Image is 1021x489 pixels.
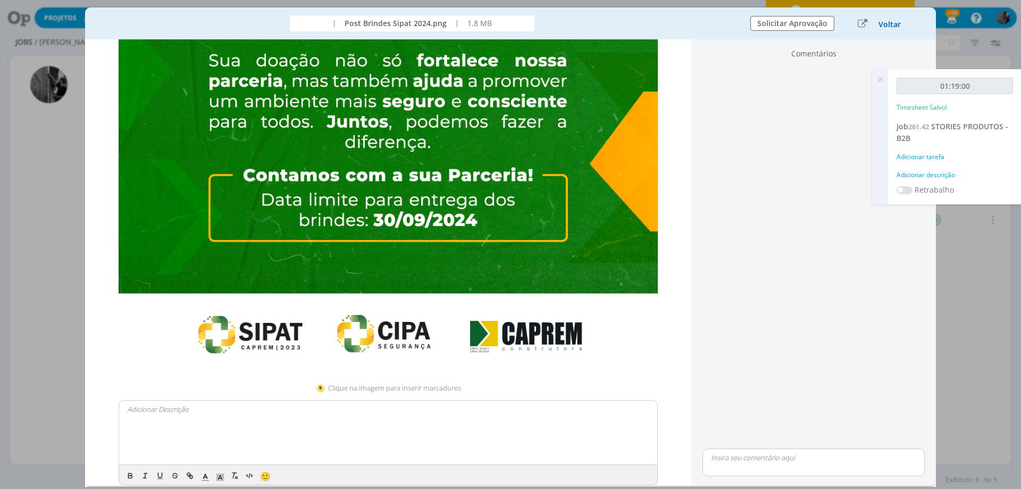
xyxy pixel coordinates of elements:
img: pin-yellow.svg [315,383,326,394]
div: dialog [85,7,936,487]
span: STORIES PRODUTOS - B2B [897,121,1008,143]
span: Cor do Texto [198,469,213,482]
div: Adicionar tarefa [897,152,1013,162]
span: 🙂 [260,470,271,482]
label: Retrabalho [915,184,954,195]
a: Job261.42STORIES PRODUTOS - B2B [897,121,1008,143]
span: 261.42 [908,122,929,131]
button: 🙂 [257,469,272,482]
div: Adicionar descrição [897,170,1013,180]
p: Timesheet Salvo! [897,103,947,112]
span: Cor de Fundo [213,469,228,482]
div: Comentários [698,48,929,63]
div: Clique na imagem para inserir marcadores [328,383,461,394]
